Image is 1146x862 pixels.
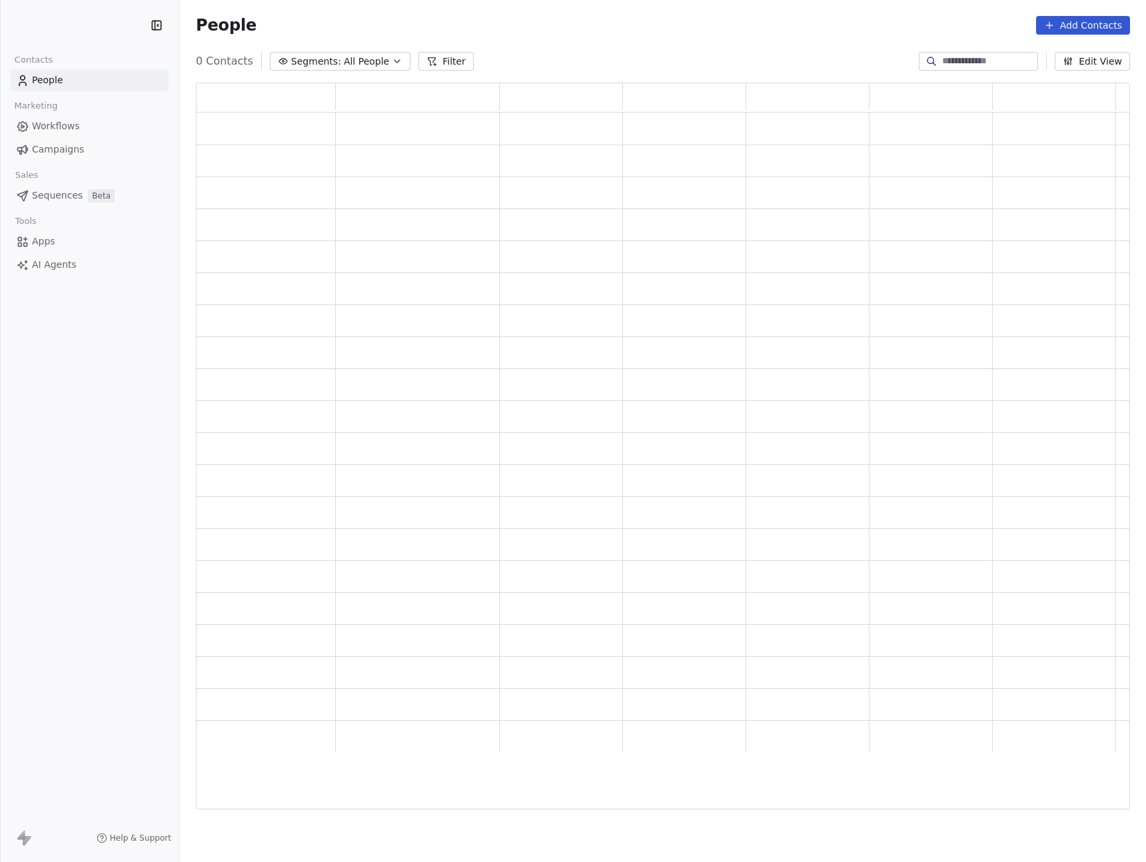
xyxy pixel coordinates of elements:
span: Beta [88,189,115,203]
button: Edit View [1055,52,1130,71]
span: Sales [9,165,44,185]
span: 0 Contacts [196,53,253,69]
a: People [11,69,169,91]
a: Help & Support [97,833,171,843]
span: Tools [9,211,42,231]
button: Add Contacts [1036,16,1130,35]
a: Apps [11,230,169,252]
span: Workflows [32,119,80,133]
span: Sequences [32,189,83,203]
a: SequencesBeta [11,185,169,207]
span: Contacts [9,50,59,70]
span: People [196,15,257,35]
span: Apps [32,234,55,248]
span: Help & Support [110,833,171,843]
a: Workflows [11,115,169,137]
span: People [32,73,63,87]
span: All People [344,55,389,69]
a: Campaigns [11,139,169,161]
span: AI Agents [32,258,77,272]
span: Marketing [9,96,63,116]
button: Filter [418,52,474,71]
a: AI Agents [11,254,169,276]
span: Segments: [291,55,341,69]
span: Campaigns [32,143,84,157]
